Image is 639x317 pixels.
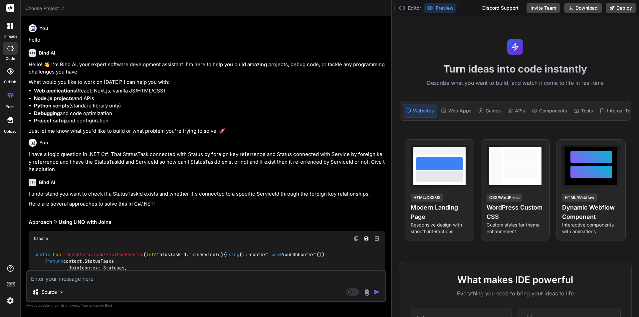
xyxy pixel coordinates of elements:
img: Open in Browser [374,236,380,241]
span: DoesStatusTaskExistForService [66,251,143,257]
span: privacy [89,303,101,307]
label: Upload [4,129,17,134]
div: Websites [403,104,437,118]
span: ( ) [34,251,223,257]
p: I understand you want to check if a StatusTaskId exists and whether it's connected to a specific ... [29,190,385,198]
span: int [189,251,197,257]
strong: Node.js projects [34,95,74,101]
span: new [274,251,282,257]
span: bool [53,251,64,257]
p: Just let me know what you'd like to build or what problem you're trying to solve! 🚀 [29,127,385,135]
div: HTML/CSS/JS [411,194,443,202]
h2: What makes IDE powerful [410,273,621,287]
p: hello [29,36,385,44]
strong: Project setup [34,117,67,124]
div: APIs [505,104,528,118]
span: Csharp [34,236,48,241]
p: Interactive components with animations [562,222,620,235]
button: Deploy [606,3,636,13]
p: What would you like to work on [DATE]? I can help you with: [29,79,385,86]
p: Responsive design with smooth interactions [411,222,469,235]
div: Web Apps [438,104,474,118]
h6: Bind AI [39,50,55,56]
h4: Modern Landing Page [411,203,469,222]
li: (React, Next.js, vanilla JS/HTML/CSS) [34,87,385,95]
code: { ( context = YourDbContext()) { context.StatusTasks .Join(context.Statuses, st => st.StatusId, s... [34,251,324,312]
div: HTML/Webflow [562,194,597,202]
div: CSS/WordPress [487,194,522,202]
button: Save file [362,234,371,243]
h1: Turn ideas into code instantly [396,63,635,75]
label: threads [3,34,17,39]
p: Here are several approaches to solve this in C#/.NET: [29,200,385,208]
strong: Debugging [34,110,60,116]
h6: You [39,139,48,146]
span: return [47,258,63,264]
div: Tools [571,104,596,118]
img: copy [354,236,359,241]
h6: Bind AI [39,179,55,186]
p: Always double-check its answers. Your in Bind [26,302,386,309]
img: icon [373,289,380,295]
img: attachment [363,288,371,296]
li: and configuration [34,117,385,125]
label: code [6,56,15,62]
p: I have a logic question in .NET C#. That StatusTask connected with Status by foreign key referren... [29,151,385,173]
span: using [226,251,239,257]
button: Editor [396,3,424,13]
p: Source [42,289,57,295]
h4: WordPress Custom CSS [487,203,544,222]
button: Invite Team [527,3,560,13]
span: Choose Project [25,5,65,12]
h4: Dynamic Webflow Component [562,203,620,222]
img: Pick Models [59,289,65,295]
span: statusTaskId, serviceId [146,251,221,257]
button: Download [564,3,602,13]
li: and APIs [34,95,385,102]
button: Preview [424,3,456,13]
div: Components [529,104,570,118]
h6: You [39,25,48,32]
p: Everything you need to bring your ideas to life [410,289,621,297]
h2: Approach 1: Using LINQ with Joins [29,219,385,226]
p: Describe what you want to build, and watch it come to life in real-time [396,79,635,87]
p: Hello! 👋 I'm Bind AI, your expert software development assistant. I'm here to help you build amaz... [29,61,385,76]
li: (standard library only) [34,102,385,110]
div: Games [476,104,504,118]
label: GitHub [4,79,16,85]
strong: Web applications [34,87,76,94]
li: and code optimization [34,110,385,117]
span: public [34,251,50,257]
label: prem [6,104,15,110]
span: int [146,251,154,257]
strong: Python scripts [34,102,69,109]
span: var [242,251,250,257]
img: settings [5,295,16,306]
p: Custom styles for theme enhancement [487,222,544,235]
div: Discord Support [478,3,523,13]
